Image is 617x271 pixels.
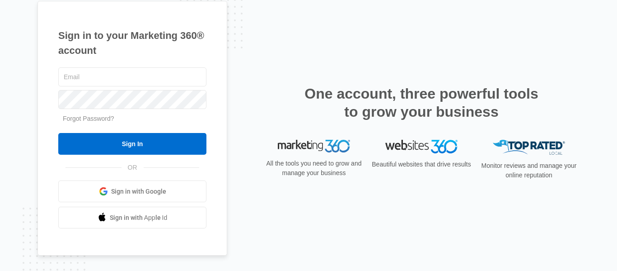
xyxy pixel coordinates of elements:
span: Sign in with Apple Id [110,213,168,223]
input: Sign In [58,133,206,155]
p: Monitor reviews and manage your online reputation [478,161,580,180]
img: Top Rated Local [493,140,565,155]
p: Beautiful websites that drive results [371,160,472,169]
span: OR [122,163,144,172]
a: Forgot Password? [63,115,114,122]
h1: Sign in to your Marketing 360® account [58,28,206,58]
span: Sign in with Google [111,187,166,196]
a: Sign in with Apple Id [58,207,206,228]
p: All the tools you need to grow and manage your business [263,159,365,178]
a: Sign in with Google [58,181,206,202]
input: Email [58,67,206,86]
h2: One account, three powerful tools to grow your business [302,85,541,121]
img: Marketing 360 [278,140,350,152]
img: Websites 360 [385,140,458,153]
